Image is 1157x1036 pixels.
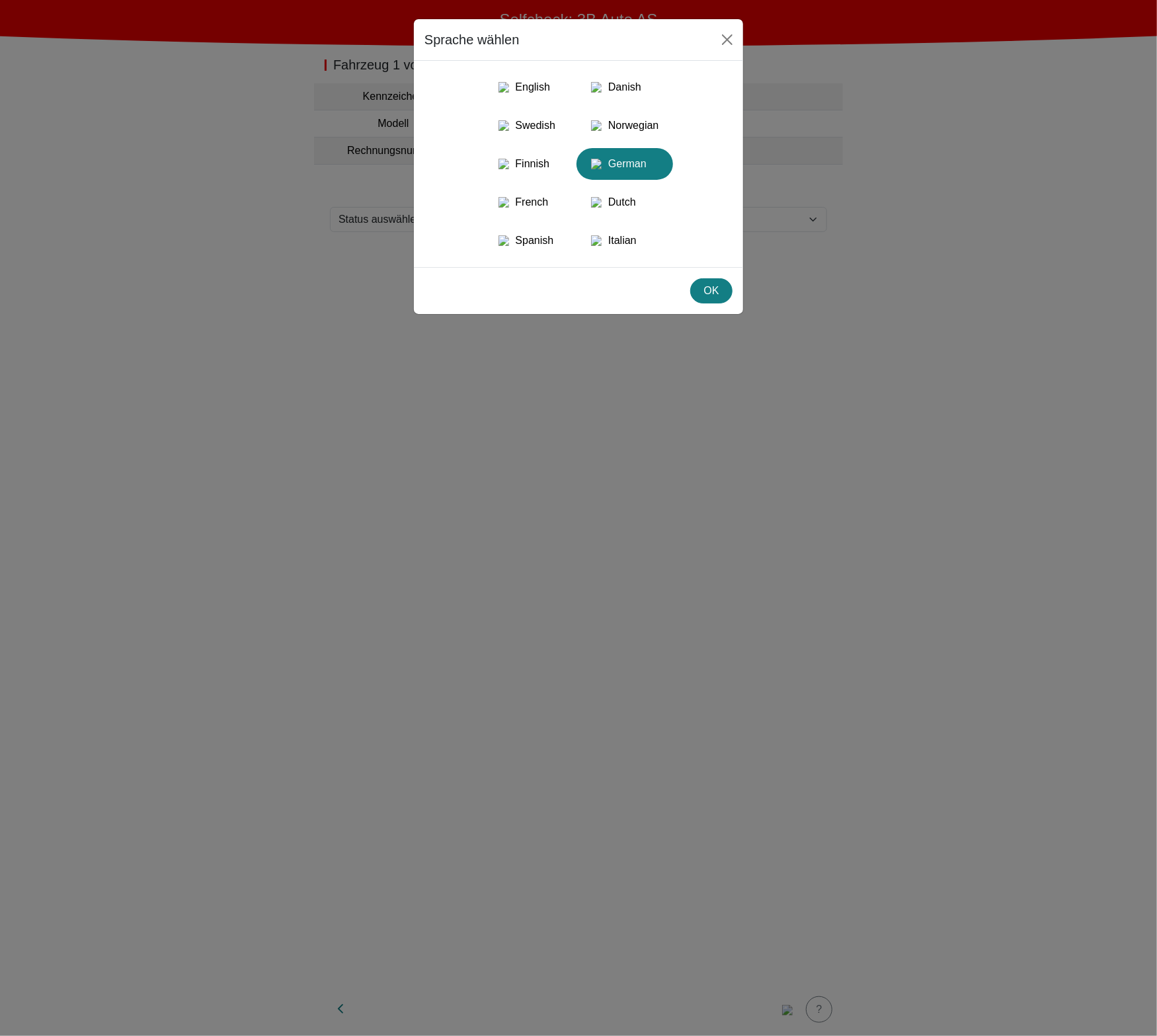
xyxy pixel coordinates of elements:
[699,283,724,299] div: OK
[492,75,562,99] div: English
[591,235,602,246] img: it.png
[499,82,509,93] img: gb.png
[577,71,673,103] button: Danish
[484,186,570,218] button: French
[584,190,665,214] div: Dutch
[499,197,509,208] img: fr.png
[591,197,602,208] img: nl.png
[584,114,665,138] div: Norwegian
[577,225,673,257] button: Italian
[717,29,738,50] button: Close
[492,190,562,214] div: French
[492,152,562,176] div: Finnish
[499,235,509,246] img: es.png
[484,148,570,180] button: Finnish
[591,82,602,93] img: dk.png
[584,229,665,253] div: Italian
[584,152,665,176] div: German
[484,225,570,257] button: Spanish
[492,114,562,138] div: Swedish
[492,229,562,253] div: Spanish
[424,30,519,50] h5: Sprache wählen
[577,148,673,180] button: German
[577,110,673,141] button: Norwegian
[484,71,570,103] button: English
[591,120,602,131] img: no.png
[484,110,570,141] button: Swedish
[584,75,665,99] div: Danish
[690,278,733,303] button: OK
[499,159,509,169] img: fi.png
[577,186,673,218] button: Dutch
[499,120,509,131] img: se.png
[591,159,602,169] img: de.png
